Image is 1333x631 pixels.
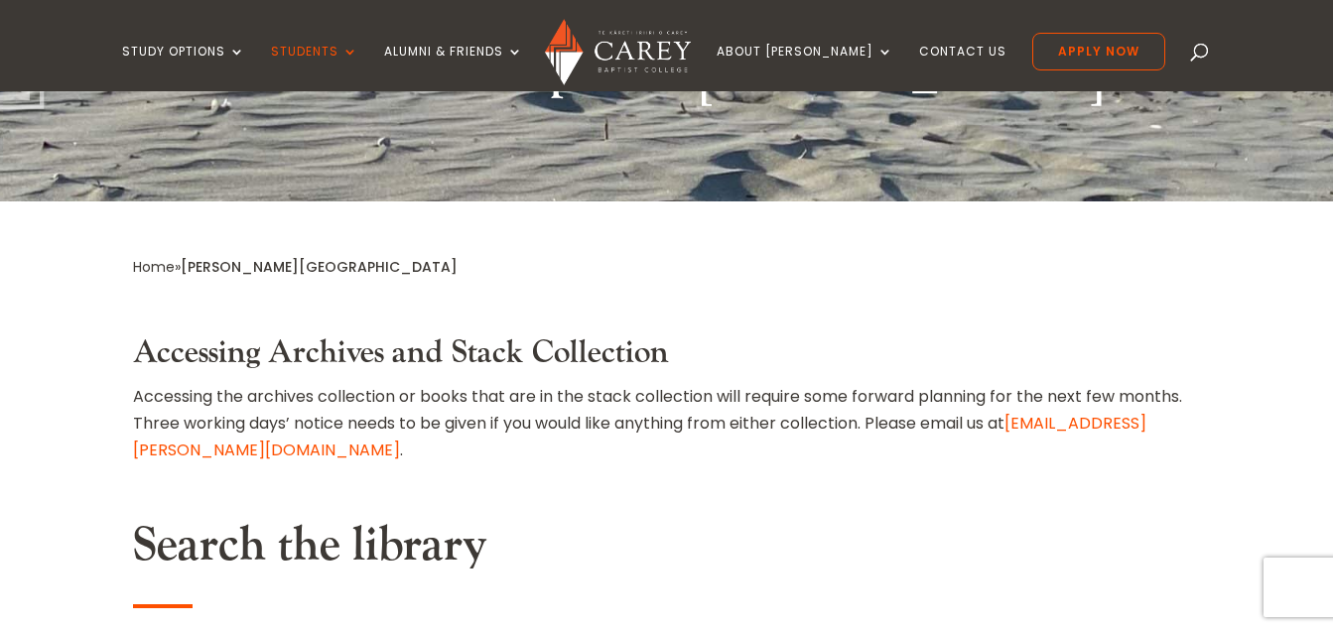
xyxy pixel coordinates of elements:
h2: Search the library [133,517,1199,584]
a: Study Options [122,45,245,91]
a: Home [133,257,175,277]
span: [PERSON_NAME][GEOGRAPHIC_DATA] [181,257,458,277]
a: Alumni & Friends [384,45,523,91]
a: Students [271,45,358,91]
h3: Accessing Archives and Stack Collection [133,334,1199,382]
a: Contact Us [919,45,1006,91]
a: Apply Now [1032,33,1165,70]
a: About [PERSON_NAME] [717,45,893,91]
p: Accessing the archives collection or books that are in the stack collection will require some for... [133,383,1199,464]
img: Carey Baptist College [545,19,691,85]
span: » [133,257,458,277]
